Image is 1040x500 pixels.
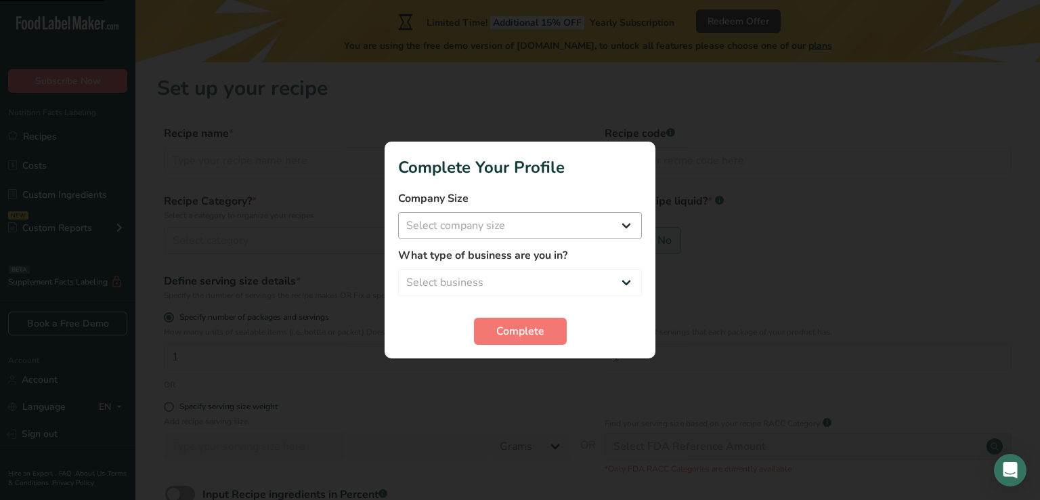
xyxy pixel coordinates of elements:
button: Complete [474,318,567,345]
div: Open Intercom Messenger [994,454,1026,486]
label: Company Size [398,190,642,207]
span: Complete [496,323,544,339]
label: What type of business are you in? [398,247,642,264]
h1: Complete Your Profile [398,155,642,180]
